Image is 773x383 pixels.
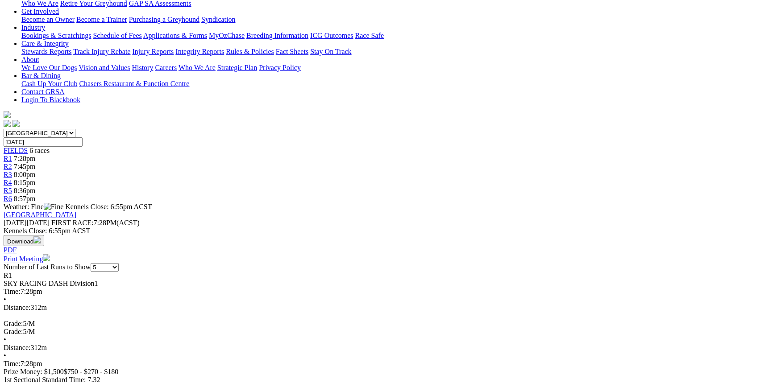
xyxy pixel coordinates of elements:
[4,179,12,186] a: R4
[21,80,77,87] a: Cash Up Your Club
[21,24,45,31] a: Industry
[132,64,153,71] a: History
[4,120,11,127] img: facebook.svg
[4,344,769,352] div: 312m
[4,352,6,359] span: •
[155,64,177,71] a: Careers
[21,32,91,39] a: Bookings & Scratchings
[21,88,64,95] a: Contact GRSA
[129,16,199,23] a: Purchasing a Greyhound
[51,219,140,227] span: 7:28PM(ACST)
[4,171,12,178] a: R3
[217,64,257,71] a: Strategic Plan
[4,368,769,376] div: Prize Money: $1,500
[4,219,27,227] span: [DATE]
[21,16,769,24] div: Get Involved
[4,227,769,235] div: Kennels Close: 6:55pm ACST
[79,80,189,87] a: Chasers Restaurant & Function Centre
[175,48,224,55] a: Integrity Reports
[14,163,36,170] span: 7:45pm
[201,16,235,23] a: Syndication
[21,40,69,47] a: Care & Integrity
[4,263,769,272] div: Number of Last Runs to Show
[14,171,36,178] span: 8:00pm
[79,64,130,71] a: Vision and Values
[4,280,769,288] div: SKY RACING DASH Division1
[93,32,141,39] a: Schedule of Fees
[21,64,769,72] div: About
[14,179,36,186] span: 8:15pm
[14,155,36,162] span: 7:28pm
[4,320,23,327] span: Grade:
[4,344,30,351] span: Distance:
[4,255,50,263] a: Print Meeting
[4,195,12,202] a: R6
[4,111,11,118] img: logo-grsa-white.png
[4,246,17,254] a: PDF
[355,32,383,39] a: Race Safe
[21,72,61,79] a: Bar & Dining
[21,96,80,103] a: Login To Blackbook
[132,48,174,55] a: Injury Reports
[4,328,23,335] span: Grade:
[21,80,769,88] div: Bar & Dining
[4,235,44,246] button: Download
[310,32,353,39] a: ICG Outcomes
[14,187,36,194] span: 8:36pm
[4,296,6,303] span: •
[44,203,63,211] img: Fine
[21,64,77,71] a: We Love Our Dogs
[4,272,12,279] span: R1
[64,368,119,375] span: $750 - $270 - $180
[4,211,76,218] a: [GEOGRAPHIC_DATA]
[4,155,12,162] a: R1
[209,32,245,39] a: MyOzChase
[43,254,50,261] img: printer.svg
[4,147,28,154] a: FIELDS
[73,48,130,55] a: Track Injury Rebate
[4,246,769,254] div: Download
[4,336,6,343] span: •
[14,195,36,202] span: 8:57pm
[21,48,71,55] a: Stewards Reports
[4,219,50,227] span: [DATE]
[33,236,41,243] img: download.svg
[4,288,21,295] span: Time:
[179,64,216,71] a: Who We Are
[226,48,274,55] a: Rules & Policies
[4,203,65,210] span: Weather: Fine
[4,328,769,336] div: 5/M
[4,304,30,311] span: Distance:
[21,8,59,15] a: Get Involved
[4,360,769,368] div: 7:28pm
[21,56,39,63] a: About
[4,320,769,328] div: 5/M
[246,32,308,39] a: Breeding Information
[76,16,127,23] a: Become a Trainer
[4,163,12,170] a: R2
[12,120,20,127] img: twitter.svg
[51,219,93,227] span: FIRST RACE:
[4,304,769,312] div: 312m
[4,187,12,194] a: R5
[21,16,75,23] a: Become an Owner
[143,32,207,39] a: Applications & Forms
[4,360,21,367] span: Time:
[65,203,152,210] span: Kennels Close: 6:55pm ACST
[21,48,769,56] div: Care & Integrity
[259,64,301,71] a: Privacy Policy
[4,137,83,147] input: Select date
[21,32,769,40] div: Industry
[29,147,50,154] span: 6 races
[310,48,351,55] a: Stay On Track
[4,288,769,296] div: 7:28pm
[276,48,308,55] a: Fact Sheets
